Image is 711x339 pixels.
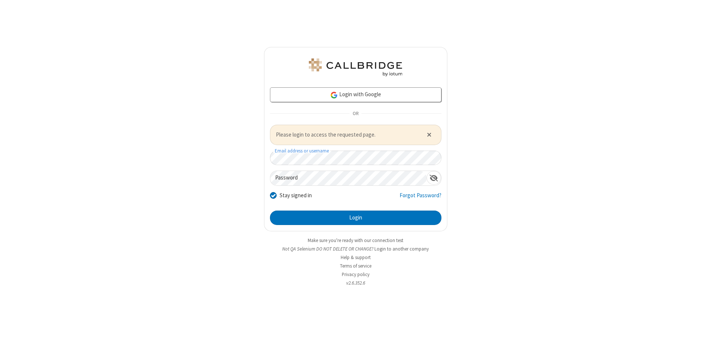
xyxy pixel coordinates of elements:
[330,91,338,99] img: google-icon.png
[308,237,403,244] a: Make sure you're ready with our connection test
[270,171,427,185] input: Password
[270,87,441,102] a: Login with Google
[341,254,371,261] a: Help & support
[276,131,418,139] span: Please login to access the requested page.
[350,108,361,119] span: OR
[280,191,312,200] label: Stay signed in
[264,279,447,286] li: v2.6.352.6
[270,211,441,225] button: Login
[427,171,441,185] div: Show password
[374,245,429,252] button: Login to another company
[307,58,404,76] img: QA Selenium DO NOT DELETE OR CHANGE
[342,271,370,278] a: Privacy policy
[270,151,441,165] input: Email address or username
[400,191,441,205] a: Forgot Password?
[423,129,435,140] button: Close alert
[340,263,371,269] a: Terms of service
[264,245,447,252] li: Not QA Selenium DO NOT DELETE OR CHANGE?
